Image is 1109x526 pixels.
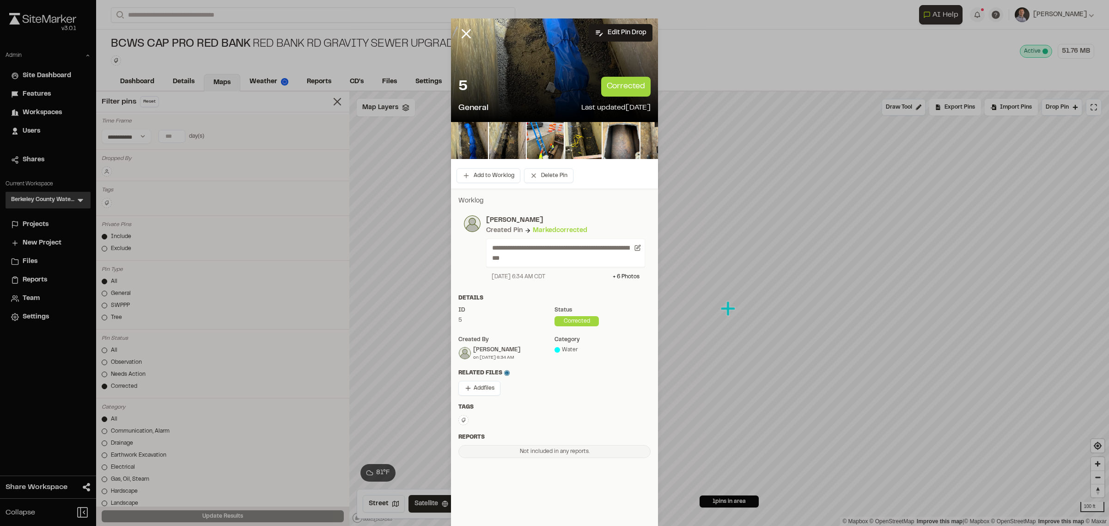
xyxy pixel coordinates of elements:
[458,316,554,324] div: 5
[458,403,651,411] div: Tags
[524,168,573,183] button: Delete Pin
[613,273,640,281] div: + 6 Photo s
[458,433,651,441] div: Reports
[458,381,500,396] button: Addfiles
[451,122,488,159] img: file
[581,102,651,115] p: Last updated [DATE]
[603,122,640,159] img: file
[459,347,471,359] img: Robert Gaskins
[464,215,481,232] img: photo
[458,415,469,425] button: Edit Tags
[473,354,520,361] div: on [DATE] 6:34 AM
[458,294,651,302] div: Details
[458,196,651,206] p: Worklog
[554,316,599,326] div: corrected
[486,215,645,226] p: [PERSON_NAME]
[554,336,651,344] div: category
[486,226,523,236] div: Created Pin
[533,226,587,236] div: Marked corrected
[601,77,651,97] p: corrected
[458,369,510,377] span: Related Files
[458,102,488,115] p: General
[565,122,602,159] img: file
[554,306,651,314] div: Status
[473,346,520,354] div: [PERSON_NAME]
[554,346,651,354] div: Water
[640,122,677,159] img: file
[492,273,545,281] div: [DATE] 6:34 AM CDT
[527,122,564,159] img: file
[474,384,494,392] span: Add files
[457,168,520,183] button: Add to Worklog
[489,122,526,159] img: file
[458,445,651,458] div: Not included in any reports.
[458,336,554,344] div: Created by
[458,306,554,314] div: ID
[458,78,468,96] p: 5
